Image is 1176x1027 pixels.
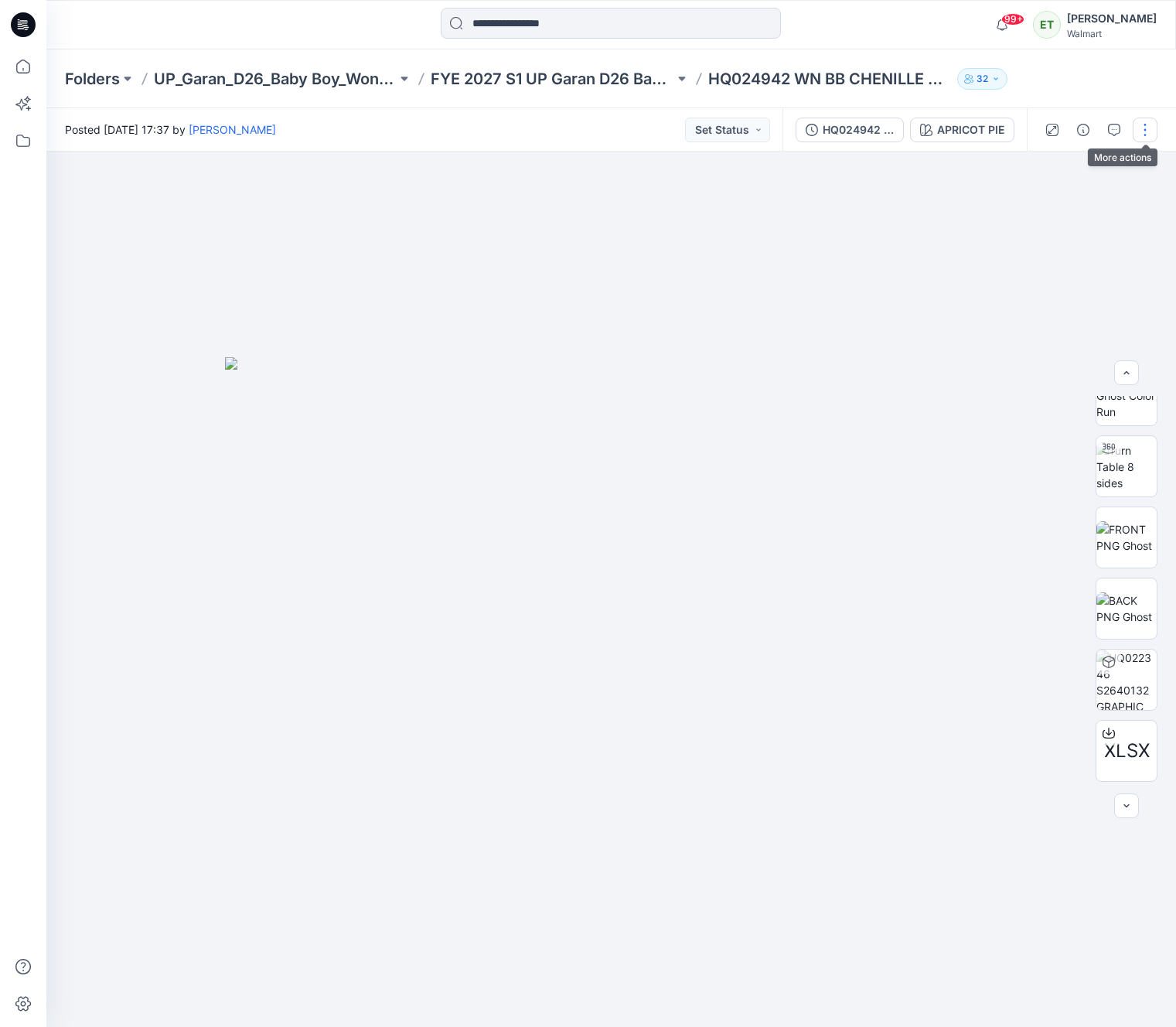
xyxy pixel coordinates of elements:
a: [PERSON_NAME] [189,123,276,136]
button: Details [1071,118,1096,142]
a: FYE 2027 S1 UP Garan D26 Baby Boy [431,68,673,90]
div: Walmart [1067,28,1157,39]
span: XLSX [1104,737,1150,765]
p: 32 [977,70,988,87]
button: APRICOT PIE [910,118,1014,142]
span: Posted [DATE] 17:37 by [65,121,276,138]
img: HQ022346 S2640132 GRAPHIC SS TEE (2) (1) (2) APRICOT PIE [1096,650,1157,710]
p: HQ024942 WN BB CHENILLE TEE [708,68,951,90]
button: 32 [957,68,1007,90]
div: HQ024942 WN BB CHENILLE TEE [823,121,894,138]
span: 99+ [1001,13,1024,26]
div: [PERSON_NAME] [1067,9,1157,28]
div: APRICOT PIE [937,121,1004,138]
img: eyJhbGciOiJIUzI1NiIsImtpZCI6IjAiLCJzbHQiOiJzZXMiLCJ0eXAiOiJKV1QifQ.eyJkYXRhIjp7InR5cGUiOiJzdG9yYW... [225,357,998,1027]
a: Folders [65,68,120,90]
div: ET [1033,11,1061,39]
img: BACK PNG Ghost [1096,592,1157,625]
button: HQ024942 WN BB CHENILLE TEE [796,118,904,142]
img: FRONT PNG Ghost [1096,521,1157,554]
img: Turn Table 8 sides [1096,442,1157,491]
a: UP_Garan_D26_Baby Boy_Wonder Nation [154,68,397,90]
